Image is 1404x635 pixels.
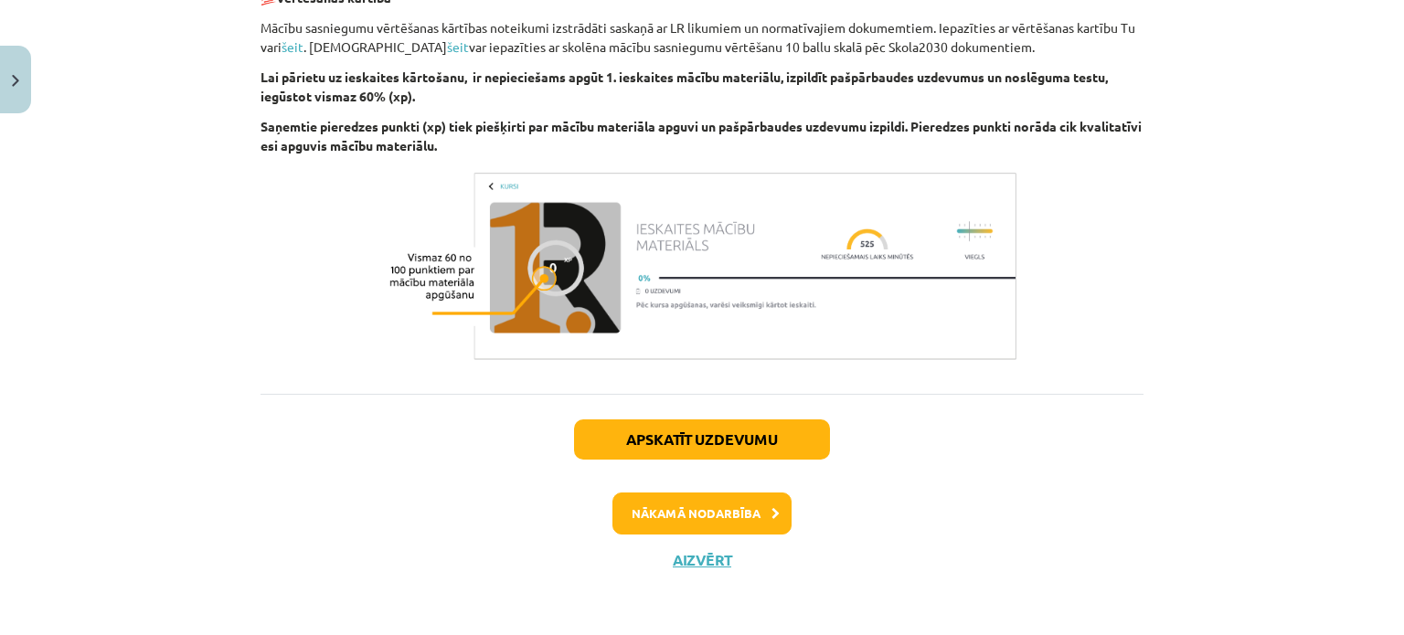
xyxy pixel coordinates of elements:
[282,38,303,55] a: šeit
[261,118,1142,153] b: Saņemtie pieredzes punkti (xp) tiek piešķirti par mācību materiāla apguvi un pašpārbaudes uzdevum...
[447,38,469,55] a: šeit
[612,492,792,534] button: Nākamā nodarbība
[667,551,737,569] button: Aizvērt
[574,419,830,460] button: Apskatīt uzdevumu
[261,18,1143,57] p: Mācību sasniegumu vērtēšanas kārtības noteikumi izstrādāti saskaņā ar LR likumiem un normatīvajie...
[261,69,1108,104] b: Lai pārietu uz ieskaites kārtošanu, ir nepieciešams apgūt 1. ieskaites mācību materiālu, izpildīt...
[12,75,19,87] img: icon-close-lesson-0947bae3869378f0d4975bcd49f059093ad1ed9edebbc8119c70593378902aed.svg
